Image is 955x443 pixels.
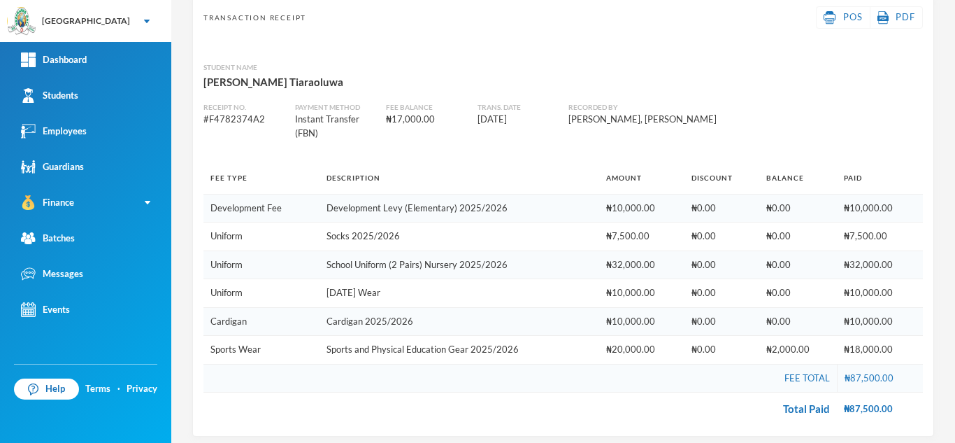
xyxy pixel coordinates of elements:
span: Uniform [210,259,243,270]
img: logo [8,8,36,36]
span: ₦18,000.00 [844,344,893,355]
th: Amount [599,162,684,194]
th: Fee Type [203,162,319,194]
span: ₦0.00 [766,287,791,298]
th: Balance [759,162,837,194]
div: Employees [21,124,87,139]
span: ₦0.00 [691,344,716,355]
span: ₦2,000.00 [766,344,810,355]
span: ₦0.00 [691,287,716,298]
div: Trans. Date [477,102,559,113]
span: Uniform [210,287,243,298]
a: Terms [85,382,110,396]
a: PDF [877,10,915,24]
div: Events [21,302,70,317]
div: Receipt No. [203,102,285,113]
a: Help [14,379,79,400]
span: ₦20,000.00 [606,344,655,355]
span: [DATE] Wear [326,287,380,298]
td: Fee Total [203,364,837,393]
span: ₦10,000.00 [844,316,893,327]
span: ₦10,000.00 [844,202,893,213]
span: ₦0.00 [691,259,716,270]
th: Discount [684,162,759,194]
div: ₦17,000.00 [386,113,467,127]
span: ₦0.00 [766,202,791,213]
span: Uniform [210,230,243,241]
span: ₦10,000.00 [844,287,893,298]
span: ₦32,000.00 [606,259,655,270]
span: PDF [896,11,915,22]
div: Students [21,88,78,103]
span: ₦0.00 [691,230,716,241]
div: [PERSON_NAME], [PERSON_NAME] [568,113,771,127]
td: ₦87,500.00 [837,364,923,393]
span: Socks 2025/2026 [326,230,400,241]
th: Description [319,162,599,194]
span: Transaction Receipt [203,13,306,23]
span: ₦7,500.00 [844,230,887,241]
span: ₦10,000.00 [606,202,655,213]
span: School Uniform (2 Pairs) Nursery 2025/2026 [326,259,508,270]
span: Sports Wear [210,344,261,355]
span: Development Levy (Elementary) 2025/2026 [326,202,508,213]
th: Paid [837,162,923,194]
div: Batches [21,231,75,246]
span: Cardigan [210,316,247,327]
div: Student Name [203,62,923,73]
td: ₦87,500.00 [837,393,923,426]
span: ₦0.00 [766,316,791,327]
div: · [117,382,120,396]
div: Guardians [21,160,84,174]
span: ₦0.00 [691,316,716,327]
a: Privacy [127,382,157,396]
span: POS [843,11,863,22]
span: Sports and Physical Education Gear 2025/2026 [326,344,519,355]
div: [GEOGRAPHIC_DATA] [42,15,130,27]
div: [PERSON_NAME] Tiaraoluwa [203,73,923,91]
span: ₦32,000.00 [844,259,893,270]
span: ₦10,000.00 [606,287,655,298]
div: # F4782374A2 [203,113,285,127]
div: Fee balance [386,102,467,113]
span: ₦10,000.00 [606,316,655,327]
div: Finance [21,195,74,210]
div: [DATE] [477,113,559,127]
div: Messages [21,267,83,281]
div: Instant Transfer (FBN) [295,113,376,140]
span: Cardigan 2025/2026 [326,316,413,327]
a: POS [824,10,863,24]
div: Dashboard [21,52,87,67]
span: ₦0.00 [766,259,791,270]
span: ₦0.00 [691,202,716,213]
div: Payment Method [295,102,376,113]
span: ₦7,500.00 [606,230,649,241]
span: ₦0.00 [766,230,791,241]
div: Recorded By [568,102,771,113]
span: Development Fee [210,202,282,213]
td: Total Paid [203,393,837,426]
